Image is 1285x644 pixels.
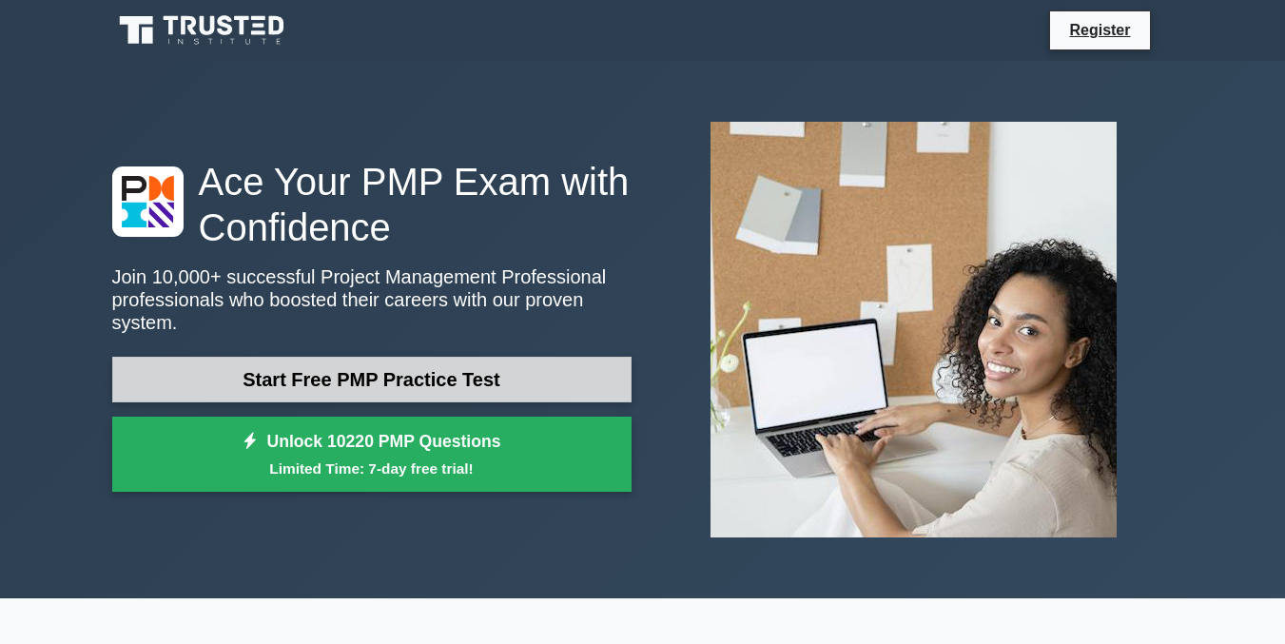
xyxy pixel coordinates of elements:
[1058,18,1141,42] a: Register
[112,357,632,402] a: Start Free PMP Practice Test
[112,265,632,334] p: Join 10,000+ successful Project Management Professional professionals who boosted their careers w...
[112,159,632,250] h1: Ace Your PMP Exam with Confidence
[112,417,632,493] a: Unlock 10220 PMP QuestionsLimited Time: 7-day free trial!
[136,458,608,479] small: Limited Time: 7-day free trial!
